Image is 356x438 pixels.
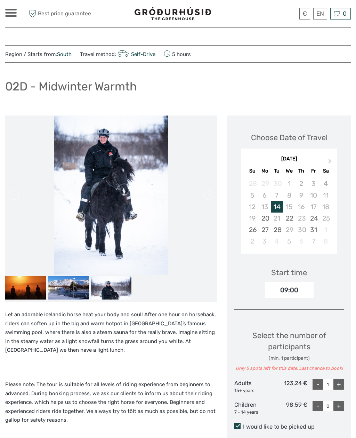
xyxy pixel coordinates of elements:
div: 98,59 € [271,401,307,415]
div: Only 5 spots left for this date. Last chance to book! [234,365,344,372]
div: Not available Thursday, October 23rd, 2025 [295,213,307,224]
div: + [333,401,344,411]
div: Not available Thursday, October 16th, 2025 [295,201,307,213]
div: Select the number of participants [234,330,344,372]
div: Start time [271,267,307,278]
div: Not available Friday, October 10th, 2025 [307,190,319,201]
div: Not available Wednesday, October 29th, 2025 [283,224,295,236]
div: Choose Sunday, October 26th, 2025 [246,224,258,236]
div: Fr [307,166,319,176]
div: Not available Saturday, October 4th, 2025 [319,178,332,189]
button: Open LiveChat chat widget [80,11,88,19]
div: Not available Tuesday, October 7th, 2025 [271,190,283,201]
div: Children [234,401,271,415]
div: Not available Saturday, October 25th, 2025 [319,213,332,224]
div: [DATE] [241,156,337,163]
img: 0ad258e5cf374f2b9214088dde558d2f_main_slider.jpeg [54,116,168,274]
div: Not available Thursday, October 2nd, 2025 [295,178,307,189]
div: Choose Date of Travel [251,132,327,143]
div: Not available Sunday, October 12th, 2025 [246,201,258,213]
div: Not available Monday, October 13th, 2025 [259,201,271,213]
span: Travel method: [80,49,155,59]
div: (min. 1 participant) [234,355,344,362]
div: Choose Tuesday, October 14th, 2025 [271,201,283,213]
div: Choose Tuesday, October 28th, 2025 [271,224,283,236]
div: Not available Monday, October 6th, 2025 [259,190,271,201]
div: Choose Monday, October 20th, 2025 [259,213,271,224]
div: Not available Tuesday, September 30th, 2025 [271,178,283,189]
div: Not available Tuesday, October 21st, 2025 [271,213,283,224]
div: - [313,401,323,411]
div: Not available Monday, September 29th, 2025 [259,178,271,189]
div: Not available Tuesday, November 4th, 2025 [271,236,283,247]
div: Not available Thursday, October 30th, 2025 [295,224,307,236]
img: 1578-341a38b5-ce05-4595-9f3d-b8aa3718a0b3_logo_small.jpg [135,7,211,20]
div: Choose Monday, October 27th, 2025 [259,224,271,236]
div: Su [246,166,258,176]
a: Self-Drive [116,51,155,57]
div: - [313,379,323,390]
div: Not available Sunday, October 5th, 2025 [246,190,258,201]
div: Choose Friday, October 24th, 2025 [307,213,319,224]
div: 09:00 [265,282,314,298]
div: Not available Saturday, November 1st, 2025 [319,224,332,236]
div: Not available Saturday, October 11th, 2025 [319,190,332,201]
div: EN [313,8,327,19]
div: Choose Monday, November 3rd, 2025 [259,236,271,247]
label: I would like to be picked up [234,423,344,431]
div: Choose Friday, October 31st, 2025 [307,224,319,236]
p: Please note: The tour is suitable for all levels of riding experience from beginners to advanced.... [5,380,217,425]
img: 0ad258e5cf374f2b9214088dde558d2f_slider_thumbnail.jpeg [91,276,132,299]
div: We [283,166,295,176]
div: Tu [271,166,283,176]
div: Not available Friday, October 17th, 2025 [307,201,319,213]
p: Let an adorable Icelandic horse heat your body and soul! After one hour on horseback, riders can ... [5,310,217,355]
div: Not available Saturday, November 8th, 2025 [319,236,332,247]
div: Choose Friday, November 7th, 2025 [307,236,319,247]
div: Not available Wednesday, October 15th, 2025 [283,201,295,213]
span: 5 hours [164,49,191,59]
div: 15+ years [234,388,271,394]
h1: 02D - Midwinter Warmth [5,79,137,94]
a: South [57,51,72,57]
div: Not available Wednesday, October 1st, 2025 [283,178,295,189]
img: 7f1b8f68456c46f3a7e8e50a8d95da8b_slider_thumbnail.jpg [5,276,46,299]
div: Not available Wednesday, October 8th, 2025 [283,190,295,201]
div: Not available Saturday, October 18th, 2025 [319,201,332,213]
span: 0 [342,10,348,17]
div: Not available Friday, October 3rd, 2025 [307,178,319,189]
div: Mo [259,166,271,176]
div: + [333,379,344,390]
div: Th [295,166,307,176]
p: We're away right now. Please check back later! [10,12,79,18]
div: Not available Thursday, November 6th, 2025 [295,236,307,247]
div: Not available Sunday, September 28th, 2025 [246,178,258,189]
div: Choose Sunday, November 2nd, 2025 [246,236,258,247]
span: Best price guarantee [27,8,92,19]
button: Next Month [325,157,336,168]
div: Choose Wednesday, November 5th, 2025 [283,236,295,247]
div: Not available Thursday, October 9th, 2025 [295,190,307,201]
div: 123,24 € [271,379,307,394]
div: Choose Wednesday, October 22nd, 2025 [283,213,295,224]
div: Adults [234,379,271,394]
div: Not available Sunday, October 19th, 2025 [246,213,258,224]
span: Region / Starts from: [5,51,72,58]
img: 59139f0da59346538c87c883d3c82fcd_slider_thumbnail.jpg [48,276,89,299]
span: € [302,10,307,17]
div: month 2025-10 [243,178,334,247]
div: 7 - 14 years [234,409,271,416]
div: Sa [319,166,332,176]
